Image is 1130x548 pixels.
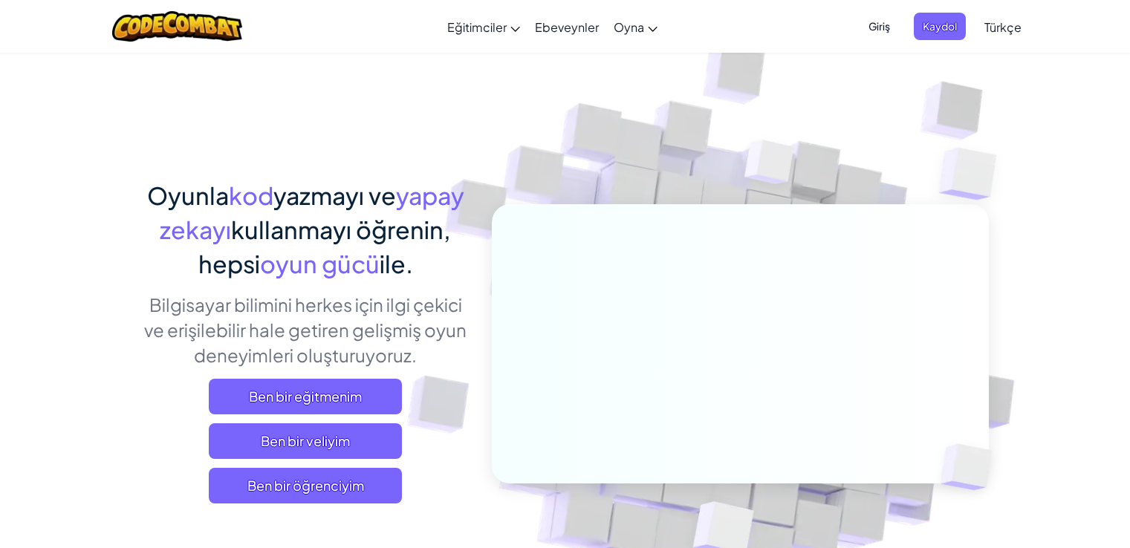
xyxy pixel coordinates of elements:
[260,249,380,278] font: oyun gücü
[535,19,599,35] font: Ebeveynler
[209,468,402,503] button: Ben bir öğrenciyim
[914,13,966,40] button: Kaydol
[247,477,364,494] font: Ben bir öğrenciyim
[447,19,507,35] font: Eğitimciler
[527,7,606,47] a: Ebeveynler
[380,249,413,278] font: ile.
[198,215,452,278] font: kullanmayı öğrenin, hepsi
[868,19,890,33] font: Giriş
[915,413,1027,521] img: Üst üste binen küpler
[716,111,823,221] img: Üst üste binen küpler
[614,19,644,35] font: Oyna
[440,7,527,47] a: Eğitimciler
[229,180,273,210] font: kod
[909,111,1038,237] img: Üst üste binen küpler
[112,11,242,42] img: CodeCombat logosu
[984,19,1022,35] font: Türkçe
[860,13,899,40] button: Giriş
[977,7,1029,47] a: Türkçe
[147,180,229,210] font: Oyunla
[606,7,665,47] a: Oyna
[209,379,402,414] a: Ben bir eğitmenim
[923,19,957,33] font: Kaydol
[249,388,362,405] font: Ben bir eğitmenim
[144,293,467,366] font: Bilgisayar bilimini herkes için ilgi çekici ve erişilebilir hale getiren gelişmiş oyun deneyimler...
[273,180,396,210] font: yazmayı ve
[209,423,402,459] a: Ben bir veliyim
[261,432,350,449] font: Ben bir veliyim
